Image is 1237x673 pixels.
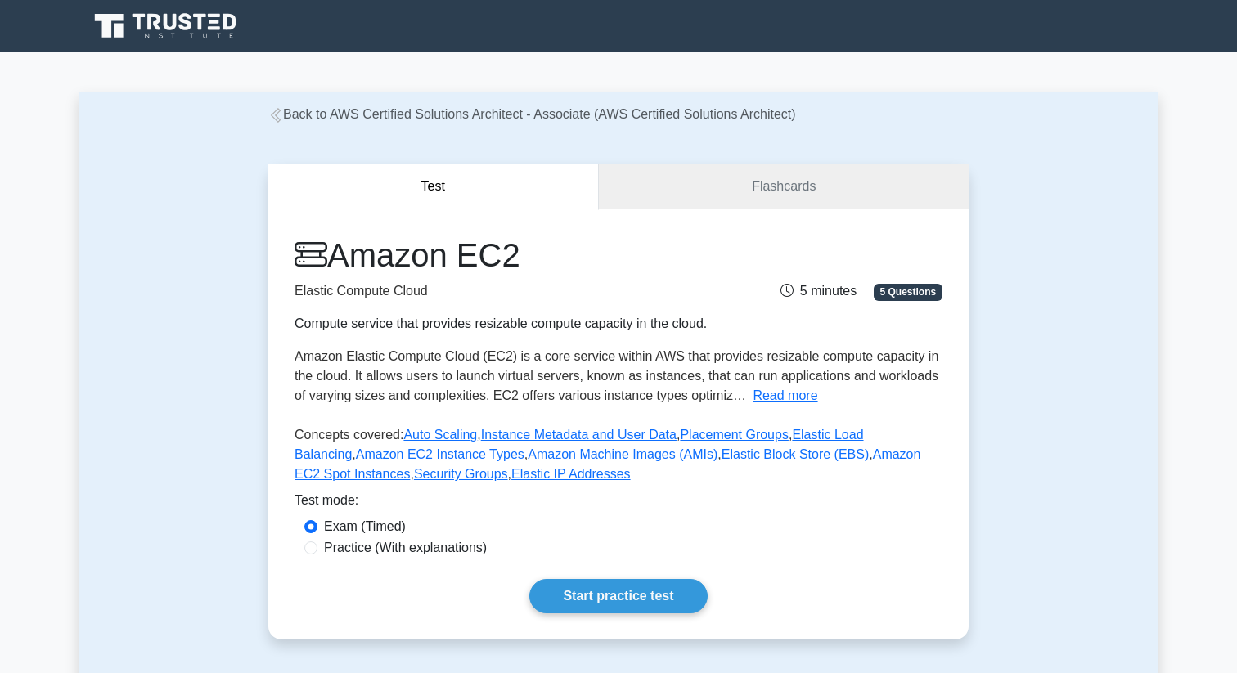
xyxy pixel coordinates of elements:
[529,579,707,613] a: Start practice test
[599,164,969,210] a: Flashcards
[295,425,942,491] p: Concepts covered: , , , , , , , , ,
[268,107,796,121] a: Back to AWS Certified Solutions Architect - Associate (AWS Certified Solutions Architect)
[753,386,817,406] button: Read more
[295,314,720,334] div: Compute service that provides resizable compute capacity in the cloud.
[874,284,942,300] span: 5 Questions
[356,447,524,461] a: Amazon EC2 Instance Types
[295,236,720,275] h1: Amazon EC2
[324,517,406,536] label: Exam (Timed)
[268,164,599,210] button: Test
[680,428,789,442] a: Placement Groups
[295,349,938,402] span: Amazon Elastic Compute Cloud (EC2) is a core service within AWS that provides resizable compute c...
[295,491,942,517] div: Test mode:
[722,447,870,461] a: Elastic Block Store (EBS)
[511,467,631,481] a: Elastic IP Addresses
[528,447,717,461] a: Amazon Machine Images (AMIs)
[324,538,487,558] label: Practice (With explanations)
[403,428,477,442] a: Auto Scaling
[481,428,677,442] a: Instance Metadata and User Data
[780,284,857,298] span: 5 minutes
[295,281,720,301] p: Elastic Compute Cloud
[414,467,508,481] a: Security Groups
